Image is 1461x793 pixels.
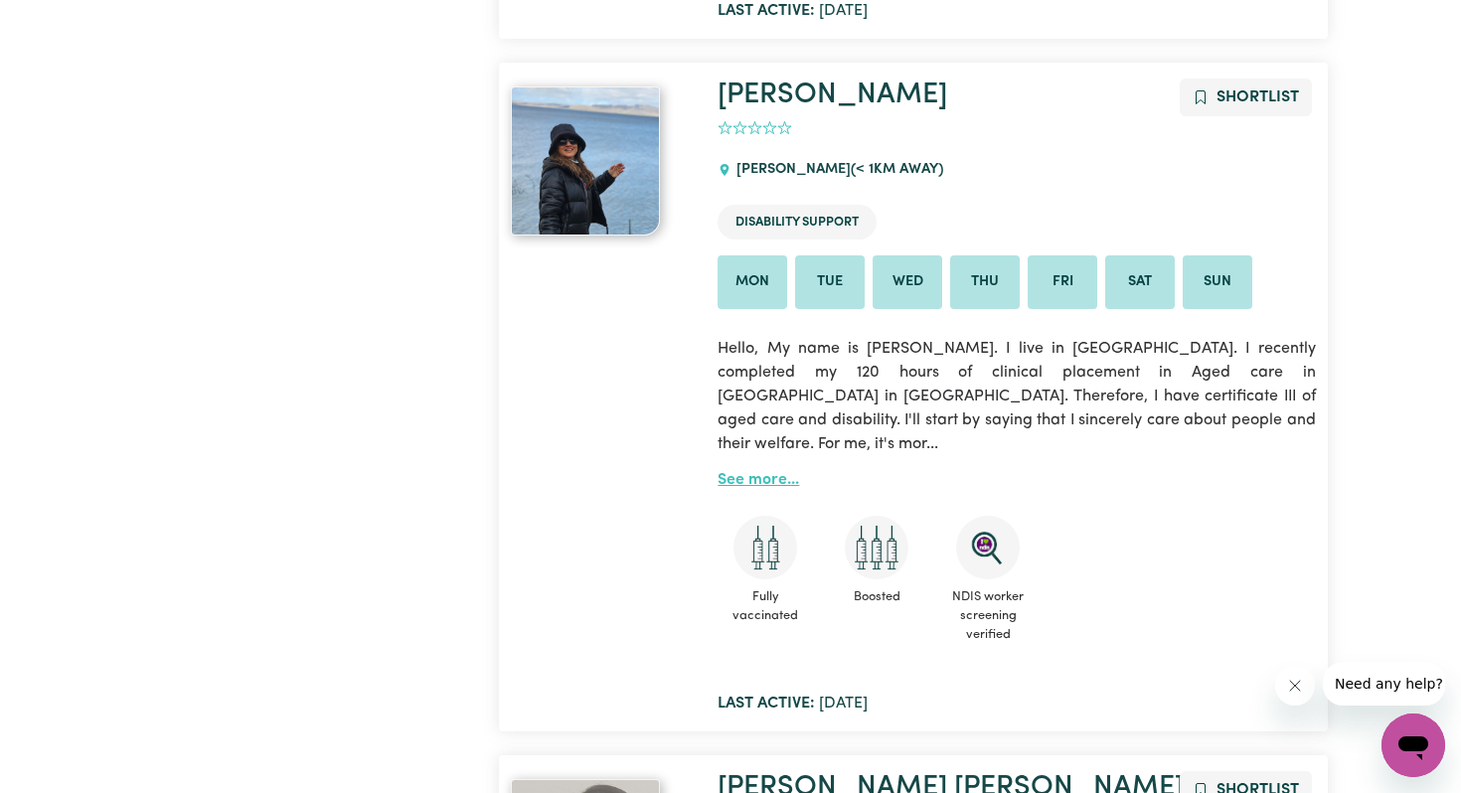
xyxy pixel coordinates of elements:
[940,579,1036,653] span: NDIS worker screening verified
[718,579,813,633] span: Fully vaccinated
[718,80,947,109] a: [PERSON_NAME]
[718,696,868,712] span: [DATE]
[718,205,877,239] li: Disability Support
[950,255,1020,309] li: Available on Thu
[1183,255,1252,309] li: Available on Sun
[1105,255,1175,309] li: Available on Sat
[851,162,943,177] span: (< 1km away)
[1217,89,1299,105] span: Shortlist
[829,579,924,614] span: Boosted
[1275,666,1315,706] iframe: Close message
[718,325,1315,468] p: Hello, My name is [PERSON_NAME]. I live in [GEOGRAPHIC_DATA]. I recently completed my 120 hours o...
[1180,79,1312,116] button: Add to shortlist
[795,255,865,309] li: Available on Tue
[718,472,799,488] a: See more...
[718,3,868,19] span: [DATE]
[718,255,787,309] li: Available on Mon
[1028,255,1097,309] li: Available on Fri
[1323,662,1445,706] iframe: Message from company
[845,516,908,579] img: Care and support worker has received booster dose of COVID-19 vaccination
[511,86,660,236] img: View Sukriti's profile
[511,86,694,236] a: Sukriti
[956,516,1020,579] img: NDIS Worker Screening Verified
[718,117,792,140] div: add rating by typing an integer from 0 to 5 or pressing arrow keys
[718,3,815,19] b: Last active:
[873,255,942,309] li: Available on Wed
[718,696,815,712] b: Last active:
[718,143,954,197] div: [PERSON_NAME]
[733,516,797,579] img: Care and support worker has received 2 doses of COVID-19 vaccine
[1381,714,1445,777] iframe: Button to launch messaging window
